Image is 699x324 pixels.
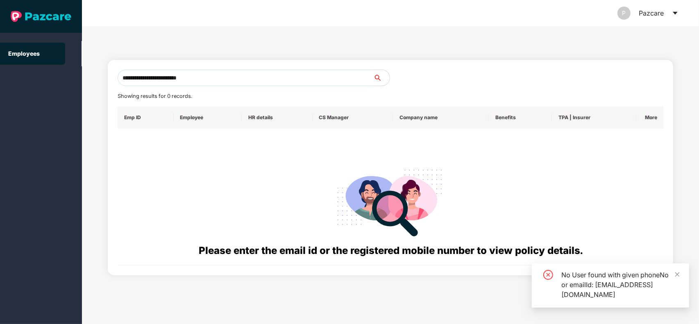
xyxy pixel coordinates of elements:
[373,70,390,86] button: search
[622,7,626,20] span: P
[8,50,40,57] a: Employees
[543,270,553,280] span: close-circle
[331,160,449,243] img: svg+xml;base64,PHN2ZyB4bWxucz0iaHR0cDovL3d3dy53My5vcmcvMjAwMC9zdmciIHdpZHRoPSIyODgiIGhlaWdodD0iMj...
[489,106,552,129] th: Benefits
[393,106,489,129] th: Company name
[242,106,312,129] th: HR details
[561,270,679,299] div: No User found with given phoneNo or emailId: [EMAIL_ADDRESS][DOMAIN_NAME]
[174,106,242,129] th: Employee
[674,272,680,277] span: close
[118,93,192,99] span: Showing results for 0 records.
[118,106,174,129] th: Emp ID
[313,106,393,129] th: CS Manager
[199,245,583,256] span: Please enter the email id or the registered mobile number to view policy details.
[552,106,636,129] th: TPA | Insurer
[672,10,679,16] span: caret-down
[373,75,390,81] span: search
[636,106,664,129] th: More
